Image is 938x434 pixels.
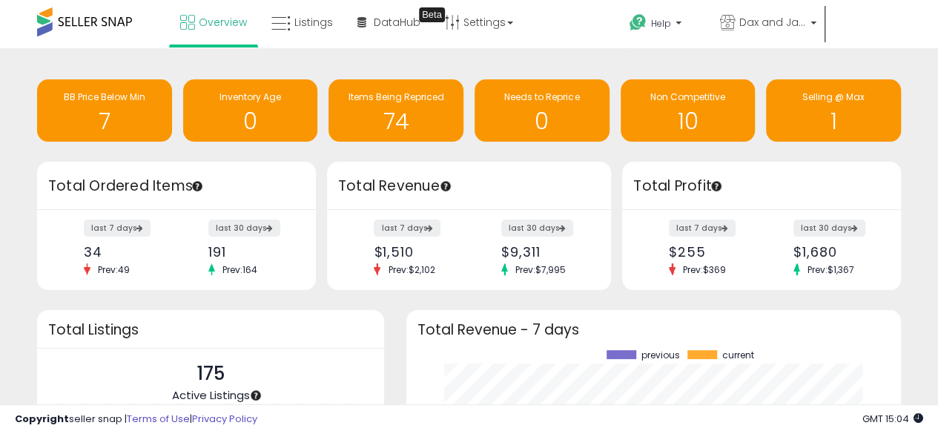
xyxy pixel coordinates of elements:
[641,350,680,361] span: previous
[475,79,610,142] a: Needs to Reprice 0
[380,263,442,276] span: Prev: $2,102
[669,220,736,237] label: last 7 days
[64,91,145,103] span: BB Price Below Min
[793,220,865,237] label: last 30 days
[84,244,165,260] div: 34
[37,79,172,142] a: BB Price Below Min 7
[90,263,137,276] span: Prev: 49
[710,180,723,193] div: Tooltip anchor
[439,180,452,193] div: Tooltip anchor
[621,79,756,142] a: Non Competitive 10
[84,220,151,237] label: last 7 days
[669,244,750,260] div: $255
[349,91,444,103] span: Items Being Repriced
[633,176,890,197] h3: Total Profit
[374,15,420,30] span: DataHub
[676,263,733,276] span: Prev: $369
[249,389,262,402] div: Tooltip anchor
[773,109,894,134] h1: 1
[183,79,318,142] a: Inventory Age 0
[215,263,265,276] span: Prev: 164
[618,2,707,48] a: Help
[508,263,573,276] span: Prev: $7,995
[48,176,305,197] h3: Total Ordered Items
[127,412,190,426] a: Terms of Use
[802,91,865,103] span: Selling @ Max
[482,109,602,134] h1: 0
[171,360,249,388] p: 175
[629,13,647,32] i: Get Help
[199,15,247,30] span: Overview
[191,180,204,193] div: Tooltip anchor
[766,79,901,142] a: Selling @ Max 1
[501,220,573,237] label: last 30 days
[501,244,585,260] div: $9,311
[800,263,862,276] span: Prev: $1,367
[628,109,748,134] h1: 10
[374,244,458,260] div: $1,510
[650,91,725,103] span: Non Competitive
[504,91,579,103] span: Needs to Reprice
[15,412,257,427] div: seller snap | |
[338,176,600,197] h3: Total Revenue
[793,244,875,260] div: $1,680
[208,244,290,260] div: 191
[417,324,890,335] h3: Total Revenue - 7 days
[722,350,754,361] span: current
[192,412,257,426] a: Privacy Policy
[15,412,69,426] strong: Copyright
[171,387,249,403] span: Active Listings
[374,220,440,237] label: last 7 days
[208,220,280,237] label: last 30 days
[739,15,806,30] span: Dax and Jade Co.
[294,15,333,30] span: Listings
[328,79,463,142] a: Items Being Repriced 74
[651,17,671,30] span: Help
[419,7,445,22] div: Tooltip anchor
[336,109,456,134] h1: 74
[862,412,923,426] span: 2025-09-16 15:04 GMT
[44,109,165,134] h1: 7
[191,109,311,134] h1: 0
[48,324,373,335] h3: Total Listings
[219,91,281,103] span: Inventory Age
